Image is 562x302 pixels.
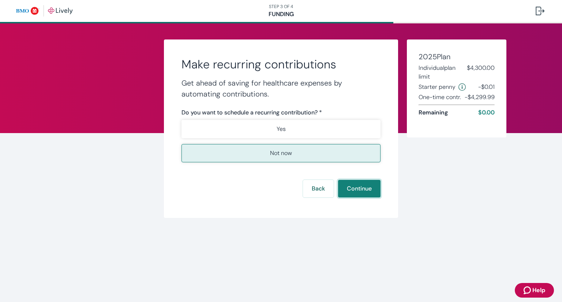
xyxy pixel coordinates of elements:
[515,283,554,298] button: Zendesk support iconHelp
[181,78,381,99] h4: Get ahead of saving for healthcare expenses by automating contributions.
[458,83,466,91] svg: Starter penny details
[458,83,466,91] button: Lively will contribute $0.01 to establish your account
[419,83,456,91] span: Starter penny
[181,108,322,117] label: Do you want to schedule a recurring contribution? *
[270,149,292,158] p: Not now
[303,180,334,197] button: Back
[419,93,461,102] span: One-time contr.
[181,144,381,162] button: Not now
[465,93,495,102] span: - $4,299.99
[16,5,73,17] img: Lively
[467,64,495,81] span: $4,300.00
[530,2,550,20] button: Log out
[419,51,495,62] h4: 2025 Plan
[419,64,467,81] span: Individual plan limit
[419,108,448,117] span: Remaining
[181,120,381,138] button: Yes
[532,286,545,295] span: Help
[478,83,495,91] span: -$0.01
[524,286,532,295] svg: Zendesk support icon
[277,125,286,133] p: Yes
[338,180,381,197] button: Continue
[478,108,495,117] span: $0.00
[181,57,381,72] h2: Make recurring contributions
